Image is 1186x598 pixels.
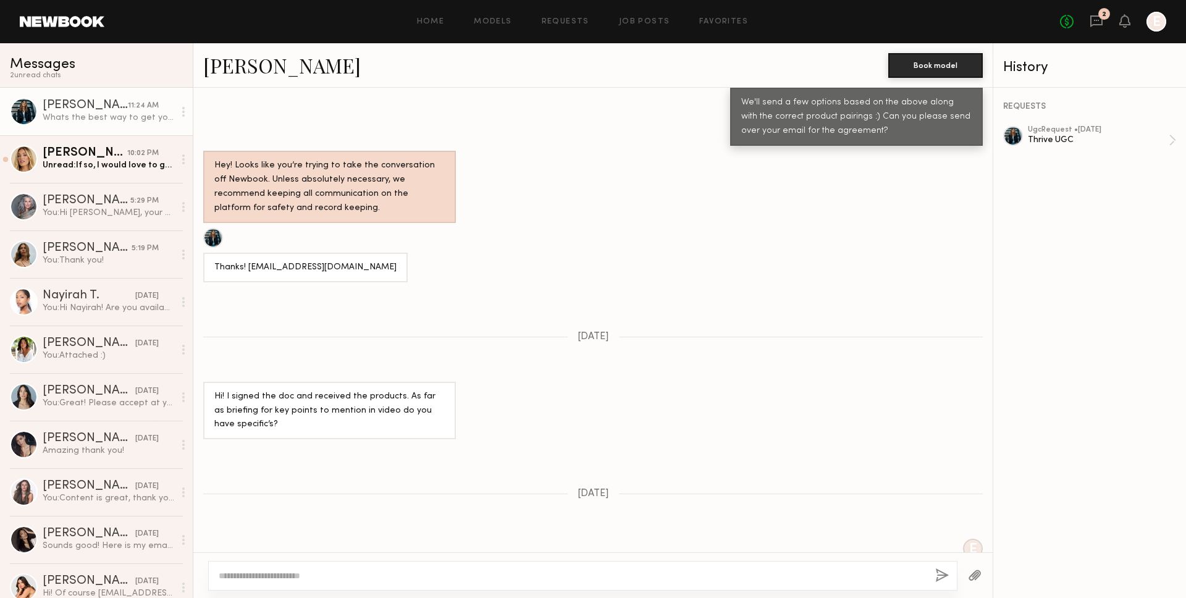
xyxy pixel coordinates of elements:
[135,481,159,492] div: [DATE]
[43,397,174,409] div: You: Great! Please accept at your earliest convenience and we will send out your products this we...
[43,99,128,112] div: [PERSON_NAME]
[43,540,174,552] div: Sounds good! Here is my email: [PERSON_NAME][DOMAIN_NAME][EMAIL_ADDRESS][PERSON_NAME][DOMAIN_NAME]
[43,492,174,504] div: You: Content is great, thank you [PERSON_NAME]!
[214,261,397,275] div: Thanks! [EMAIL_ADDRESS][DOMAIN_NAME]
[135,338,159,350] div: [DATE]
[43,147,127,159] div: [PERSON_NAME]
[1003,103,1176,111] div: REQUESTS
[43,302,174,314] div: You: Hi Nayirah! Are you available for some UGC content creation this month?
[619,18,670,26] a: Job Posts
[128,100,159,112] div: 11:24 AM
[135,385,159,397] div: [DATE]
[43,255,174,266] div: You: Thank you!
[578,489,609,499] span: [DATE]
[417,18,445,26] a: Home
[130,195,159,207] div: 5:29 PM
[1090,14,1103,30] a: 2
[1028,134,1169,146] div: Thrive UGC
[578,332,609,342] span: [DATE]
[43,432,135,445] div: [PERSON_NAME]
[43,337,135,350] div: [PERSON_NAME]
[1028,126,1176,154] a: ugcRequest •[DATE]Thrive UGC
[203,52,361,78] a: [PERSON_NAME]
[214,159,445,216] div: Hey! Looks like you’re trying to take the conversation off Newbook. Unless absolutely necessary, ...
[1102,11,1106,18] div: 2
[135,290,159,302] div: [DATE]
[699,18,748,26] a: Favorites
[214,390,445,432] div: Hi! I signed the doc and received the products. As far as briefing for key points to mention in v...
[43,385,135,397] div: [PERSON_NAME]
[43,480,135,492] div: [PERSON_NAME]
[127,148,159,159] div: 10:02 PM
[43,207,174,219] div: You: Hi [PERSON_NAME], your brief is attached! Your products were also shipped [DATE], tracking c...
[888,59,983,70] a: Book model
[10,57,75,72] span: Messages
[135,576,159,587] div: [DATE]
[43,290,135,302] div: Nayirah T.
[741,96,972,138] div: We'll send a few options based on the above along with the correct product pairings :) Can you pl...
[43,242,132,255] div: [PERSON_NAME]
[1003,61,1176,75] div: History
[43,350,174,361] div: You: Attached :)
[135,433,159,445] div: [DATE]
[135,528,159,540] div: [DATE]
[43,112,174,124] div: Whats the best way to get you content?
[43,195,130,207] div: [PERSON_NAME]
[43,445,174,457] div: Amazing thank you!
[474,18,511,26] a: Models
[43,575,135,587] div: [PERSON_NAME]
[132,243,159,255] div: 5:19 PM
[888,53,983,78] button: Book model
[43,528,135,540] div: [PERSON_NAME]
[542,18,589,26] a: Requests
[43,159,174,171] div: Unread: If so, I would love to get started! Thanks so much again. :)
[1146,12,1166,32] a: E
[1028,126,1169,134] div: ugc Request • [DATE]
